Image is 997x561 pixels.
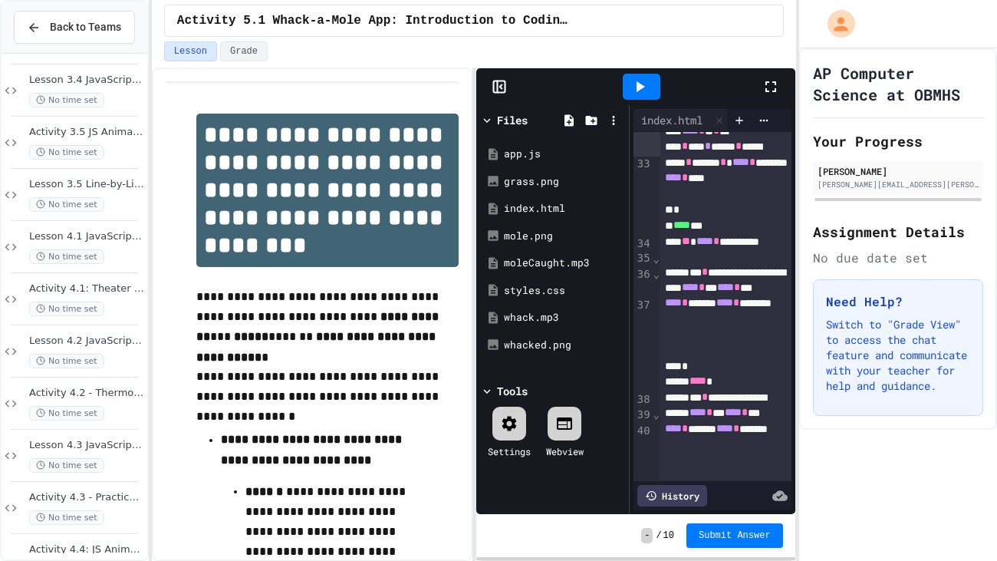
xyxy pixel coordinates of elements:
[504,256,624,271] div: moleCaught.mp3
[699,530,771,542] span: Submit Answer
[641,528,653,543] span: -
[29,145,104,160] span: No time set
[164,41,217,61] button: Lesson
[813,221,983,243] h2: Assignment Details
[633,267,653,298] div: 36
[813,62,983,105] h1: AP Computer Science at OBMHS
[633,251,653,267] div: 35
[811,6,859,41] div: My Account
[29,74,144,87] span: Lesson 3.4 JavaScript Objects & Classes
[826,292,970,311] h3: Need Help?
[29,387,144,400] span: Activity 4.2 - Thermostat App Create Variables and Conditionals
[220,41,268,61] button: Grade
[29,439,144,452] span: Lesson 4.3 JavaScript Errors
[546,444,584,458] div: Webview
[29,491,144,504] span: Activity 4.3 - Practice: Kitty App
[633,392,653,408] div: 38
[29,249,104,264] span: No time set
[50,19,121,35] span: Back to Teams
[497,383,528,399] div: Tools
[29,197,104,212] span: No time set
[29,543,144,556] span: Activity 4.4: JS Animation Coding Practice
[633,157,653,236] div: 33
[504,174,624,190] div: grass.png
[653,408,660,421] span: Fold line
[29,282,144,295] span: Activity 4.1: Theater Admission App
[633,408,653,424] div: 39
[663,530,674,542] span: 10
[633,236,653,252] div: 34
[29,335,144,348] span: Lesson 4.2 JavaScript Loops (Iteration)
[826,317,970,394] p: Switch to "Grade View" to access the chat feature and communicate with your teacher for help and ...
[488,444,531,458] div: Settings
[29,458,104,473] span: No time set
[637,485,707,507] div: History
[29,178,144,191] span: Lesson 3.5 Line-by-Line Explanation of Animation Virtual Aquarium
[818,179,979,190] div: [PERSON_NAME][EMAIL_ADDRESS][PERSON_NAME][DOMAIN_NAME]
[29,302,104,316] span: No time set
[504,338,624,353] div: whacked.png
[177,12,570,30] span: Activity 5.1 Whack-a-Mole App: Introduction to Coding a Complete Create Performance Task
[504,229,624,244] div: mole.png
[818,164,979,178] div: [PERSON_NAME]
[653,268,660,280] span: Fold line
[504,201,624,216] div: index.html
[633,112,710,128] div: index.html
[29,126,144,139] span: Activity 3.5 JS Animation Virtual Aquarium
[497,112,528,128] div: Files
[813,249,983,267] div: No due date set
[633,424,653,518] div: 40
[29,406,104,421] span: No time set
[504,310,624,325] div: whack.mp3
[29,354,104,368] span: No time set
[656,530,661,542] span: /
[29,93,104,107] span: No time set
[813,130,983,152] h2: Your Progress
[29,510,104,525] span: No time set
[504,147,624,162] div: app.js
[633,298,653,392] div: 37
[653,252,660,265] span: Fold line
[29,230,144,243] span: Lesson 4.1 JavaScript Conditional Statements
[504,283,624,299] div: styles.css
